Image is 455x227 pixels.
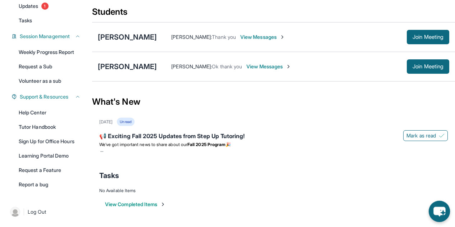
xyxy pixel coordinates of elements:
[17,93,81,100] button: Support & Resources
[286,64,291,69] img: Chevron-Right
[20,33,70,40] span: Session Management
[246,63,291,70] span: View Messages
[413,64,443,69] span: Join Meeting
[14,106,85,119] a: Help Center
[226,142,231,147] span: 🎉
[99,119,113,125] div: [DATE]
[14,14,85,27] a: Tasks
[10,207,20,217] img: user-img
[23,208,25,216] span: |
[14,121,85,133] a: Tutor Handbook
[14,60,85,73] a: Request a Sub
[407,30,449,44] button: Join Meeting
[117,118,134,126] div: Unread
[105,201,166,208] button: View Completed Items
[403,130,448,141] button: Mark as read
[406,132,436,139] span: Mark as read
[14,46,85,59] a: Weekly Progress Report
[7,204,85,220] a: |Log Out
[28,208,46,215] span: Log Out
[98,32,157,42] div: [PERSON_NAME]
[19,17,32,24] span: Tasks
[187,142,226,147] strong: Fall 2025 Program
[171,34,212,40] span: [PERSON_NAME] :
[14,178,85,191] a: Report a bug
[240,33,285,41] span: View Messages
[20,93,68,100] span: Support & Resources
[212,34,236,40] span: Thank you
[92,86,455,118] div: What's New
[14,74,85,87] a: Volunteer as a sub
[99,132,448,142] div: 📢 Exciting Fall 2025 Updates from Step Up Tutoring!
[413,35,443,39] span: Join Meeting
[99,142,187,147] span: We’ve got important news to share about our
[407,59,449,74] button: Join Meeting
[98,62,157,72] div: [PERSON_NAME]
[439,133,445,139] img: Mark as read
[99,188,448,194] div: No Available Items
[99,171,119,181] span: Tasks
[429,201,450,222] button: chat-button
[14,164,85,177] a: Request a Feature
[14,149,85,162] a: Learning Portal Demo
[171,63,212,69] span: [PERSON_NAME] :
[279,34,285,40] img: Chevron-Right
[17,33,81,40] button: Session Management
[212,63,242,69] span: Ok thank you
[41,3,49,10] span: 1
[92,6,455,22] div: Students
[19,3,38,10] span: Updates
[14,135,85,148] a: Sign Up for Office Hours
